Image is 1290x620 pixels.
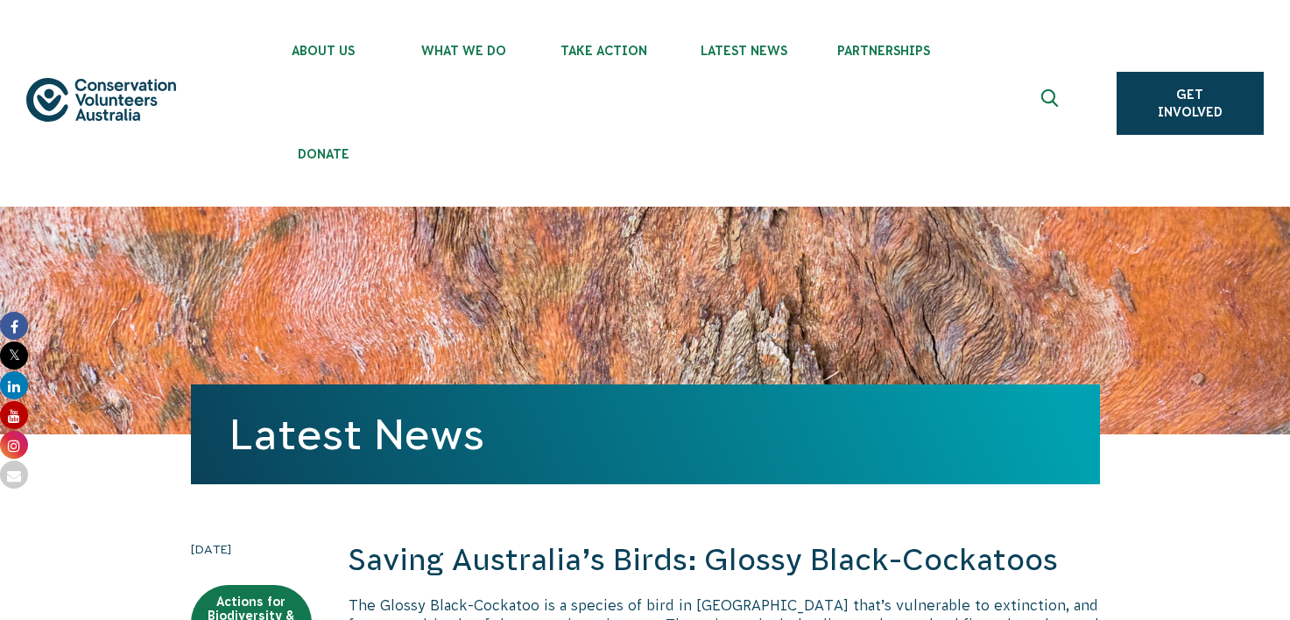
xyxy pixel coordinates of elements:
img: logo.svg [26,78,176,122]
span: Donate [253,147,393,161]
span: What We Do [393,44,533,58]
h2: Saving Australia’s Birds: Glossy Black-Cockatoos [349,539,1100,581]
button: Expand search box Close search box [1031,82,1073,124]
span: Latest News [673,44,814,58]
a: Latest News [229,411,484,458]
time: [DATE] [191,539,312,559]
span: Partnerships [814,44,954,58]
span: About Us [253,44,393,58]
span: Expand search box [1040,89,1062,117]
span: Take Action [533,44,673,58]
a: Get Involved [1117,72,1264,135]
